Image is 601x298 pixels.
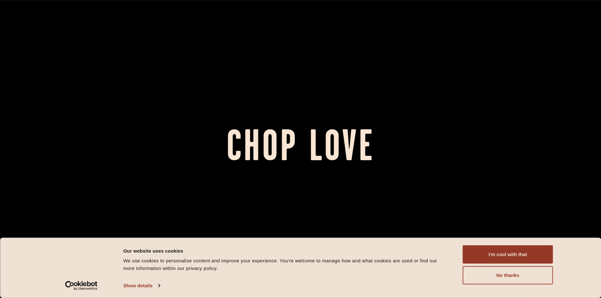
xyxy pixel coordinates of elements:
[123,247,449,254] div: Our website uses cookies
[54,281,109,290] a: Usercentrics Cookiebot - opens in a new window
[463,266,553,284] button: No thanks
[463,245,553,264] button: I'm cool with that
[123,281,160,290] a: Show details
[123,257,449,272] div: We use cookies to personalise content and improve your experience. You're welcome to manage how a...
